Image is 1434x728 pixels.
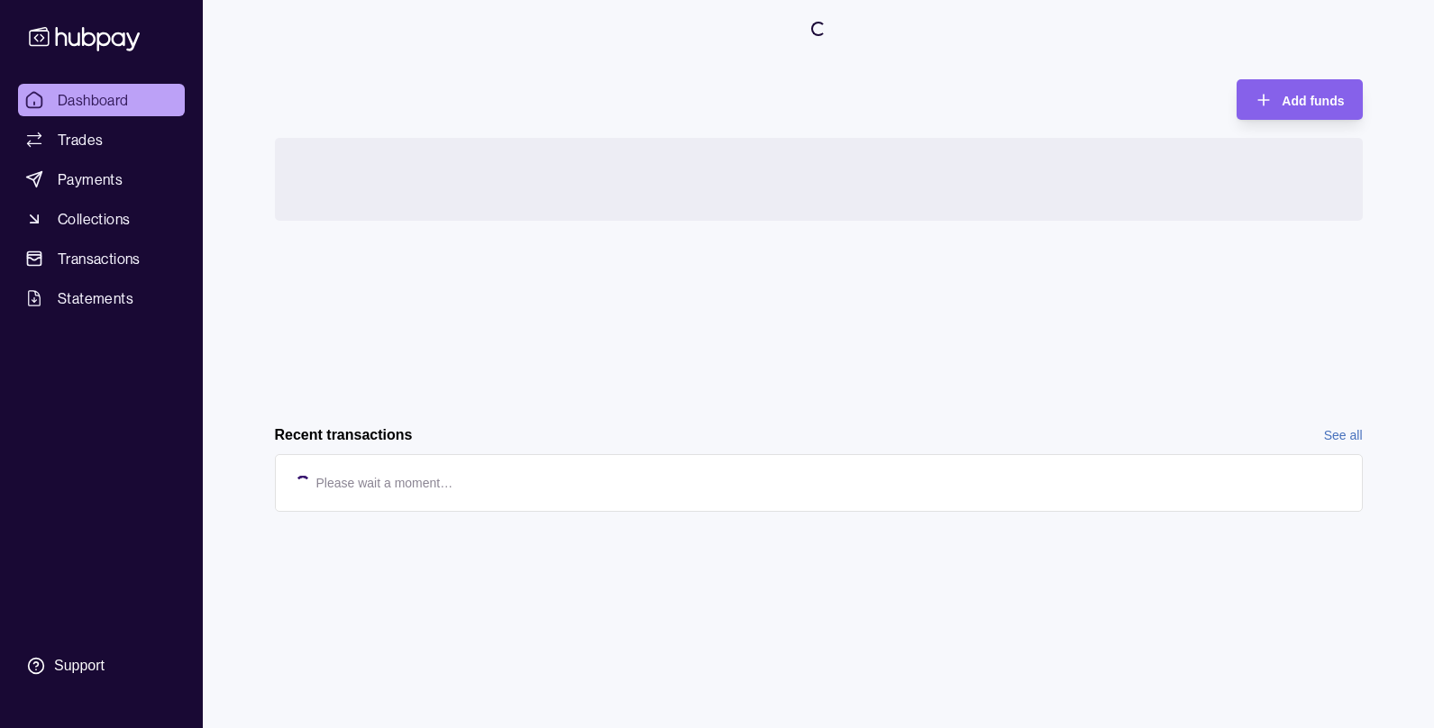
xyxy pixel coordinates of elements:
div: Support [54,656,105,676]
span: Dashboard [58,89,129,111]
span: Trades [58,129,103,150]
a: Support [18,647,185,685]
h2: Recent transactions [275,425,413,445]
a: Collections [18,203,185,235]
a: See all [1324,425,1363,445]
span: Payments [58,168,123,190]
p: Please wait a moment… [316,473,453,493]
button: Add funds [1237,79,1362,120]
span: Statements [58,287,133,309]
a: Transactions [18,242,185,275]
a: Statements [18,282,185,314]
a: Trades [18,123,185,156]
span: Add funds [1282,94,1344,108]
a: Dashboard [18,84,185,116]
span: Collections [58,208,130,230]
a: Payments [18,163,185,196]
span: Transactions [58,248,141,269]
